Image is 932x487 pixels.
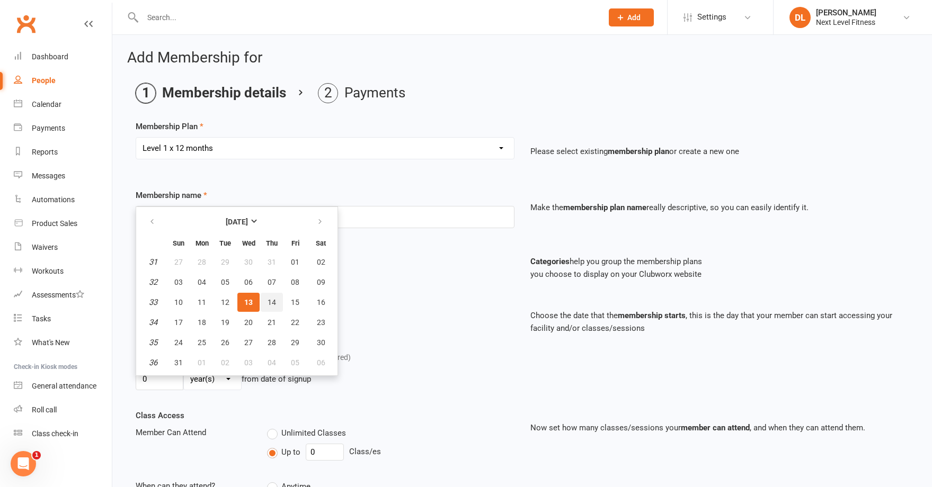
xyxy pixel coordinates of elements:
[618,311,686,320] strong: membership starts
[221,278,229,286] span: 05
[237,293,260,312] button: 13
[198,358,206,367] span: 01
[816,8,876,17] div: [PERSON_NAME]
[307,273,334,292] button: 09
[291,358,299,367] span: 05
[32,76,56,85] div: People
[291,318,299,327] span: 22
[167,252,190,272] button: 27
[32,405,57,414] div: Roll call
[139,10,595,25] input: Search...
[14,398,112,422] a: Roll call
[174,298,183,306] span: 10
[244,298,253,306] span: 13
[291,338,299,347] span: 29
[530,201,909,214] p: Make the really descriptive, so you can easily identify it.
[191,313,213,332] button: 18
[284,273,306,292] button: 08
[32,338,70,347] div: What's New
[284,333,306,352] button: 29
[291,258,299,266] span: 01
[167,333,190,352] button: 24
[136,83,286,103] li: Membership details
[530,421,909,434] p: Now set how many classes/sessions your , and when they can attend them.
[14,259,112,283] a: Workouts
[237,252,260,272] button: 30
[32,124,65,132] div: Payments
[14,283,112,307] a: Assessments
[284,353,306,372] button: 05
[14,236,112,259] a: Waivers
[174,358,183,367] span: 31
[198,318,206,327] span: 18
[530,257,570,266] strong: Categories
[191,353,213,372] button: 01
[32,219,77,228] div: Product Sales
[318,83,405,103] li: Payments
[789,7,811,28] div: DL
[268,338,276,347] span: 28
[530,255,909,281] p: help you group the membership plans you choose to display on your Clubworx website
[14,164,112,188] a: Messages
[32,52,68,61] div: Dashboard
[261,293,283,312] button: 14
[307,333,334,352] button: 30
[198,258,206,266] span: 28
[317,298,325,306] span: 16
[317,278,325,286] span: 09
[32,172,65,180] div: Messages
[191,273,213,292] button: 04
[32,429,78,438] div: Class check-in
[14,212,112,236] a: Product Sales
[316,239,326,247] small: Saturday
[14,374,112,398] a: General attendance kiosk mode
[284,252,306,272] button: 01
[174,258,183,266] span: 27
[214,293,236,312] button: 12
[32,314,51,323] div: Tasks
[221,298,229,306] span: 12
[32,195,75,204] div: Automations
[32,148,58,156] div: Reports
[697,5,726,29] span: Settings
[198,298,206,306] span: 11
[284,293,306,312] button: 15
[174,338,183,347] span: 24
[196,239,209,247] small: Monday
[244,278,253,286] span: 06
[191,333,213,352] button: 25
[266,239,278,247] small: Thursday
[563,203,646,212] strong: membership plan name
[127,50,917,66] h2: Add Membership for
[198,278,206,286] span: 04
[291,298,299,306] span: 15
[307,252,334,272] button: 02
[14,331,112,355] a: What's New
[261,252,283,272] button: 31
[244,318,253,327] span: 20
[261,273,283,292] button: 07
[214,273,236,292] button: 05
[268,278,276,286] span: 07
[149,257,157,267] em: 31
[214,252,236,272] button: 29
[214,353,236,372] button: 02
[291,278,299,286] span: 08
[136,206,514,228] input: Enter membership name
[14,69,112,93] a: People
[14,422,112,446] a: Class kiosk mode
[237,333,260,352] button: 27
[627,13,641,22] span: Add
[284,313,306,332] button: 22
[267,444,514,461] div: Class/es
[14,93,112,116] a: Calendar
[174,318,183,327] span: 17
[173,239,184,247] small: Sunday
[149,277,157,287] em: 32
[307,313,334,332] button: 23
[268,358,276,367] span: 04
[219,239,231,247] small: Tuesday
[14,188,112,212] a: Automations
[261,313,283,332] button: 21
[149,358,157,367] em: 36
